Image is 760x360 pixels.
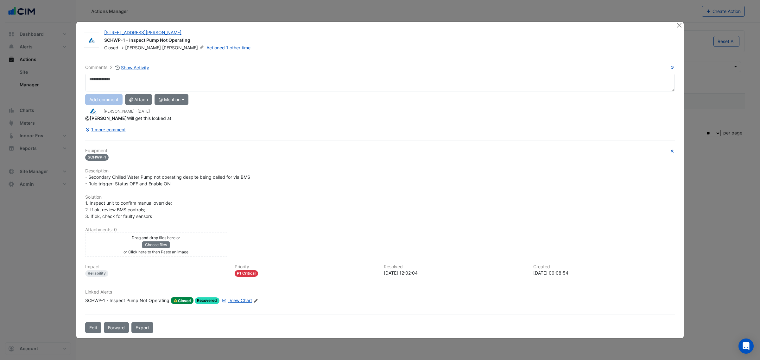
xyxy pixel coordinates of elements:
[104,109,150,114] small: [PERSON_NAME] -
[533,270,675,276] div: [DATE] 09:08:54
[155,94,188,105] button: @ Mention
[85,115,127,121] span: james.black@elders.com.au [Elders Commercial Strada]
[85,115,171,121] span: Will get this looked at
[104,30,181,35] a: [STREET_ADDRESS][PERSON_NAME]
[235,270,258,277] div: P1 Critical
[171,297,193,304] span: Closed
[384,270,526,276] div: [DATE] 12:02:04
[85,148,675,153] h6: Equipment
[125,45,161,50] span: [PERSON_NAME]
[85,200,173,219] span: 1. Inspect unit to confirm manual override; 2. If ok, review BMS controls; 3. If ok, check for fa...
[104,45,118,50] span: Closed
[104,322,129,333] button: Forward
[253,298,258,303] fa-icon: Edit Linked Alerts
[85,174,250,186] span: - Secondary Chilled Water Pump not operating despite being called for via BMS - Rule trigger: Sta...
[85,168,675,174] h6: Description
[123,250,188,254] small: or Click here to then Paste an image
[85,270,108,277] div: Reliability
[533,264,675,270] h6: Created
[738,338,754,354] div: Open Intercom Messenger
[230,298,252,303] span: View Chart
[85,64,149,71] div: Comments: 2
[131,322,153,333] a: Export
[115,64,149,71] button: Show Activity
[137,109,150,114] span: 2024-08-14 09:18:57
[85,124,126,135] button: 1 more comment
[125,94,152,105] button: Attach
[85,322,101,333] button: Edit
[85,264,227,270] h6: Impact
[162,45,205,51] span: [PERSON_NAME]
[142,241,170,248] button: Choose files
[85,227,675,233] h6: Attachments: 0
[676,22,682,28] button: Close
[84,37,99,44] img: Airmaster Australia
[85,195,675,200] h6: Solution
[120,45,124,50] span: ->
[85,297,169,304] div: SCHWP-1 - Inspect Pump Not Operating
[384,264,526,270] h6: Resolved
[195,297,220,304] span: Recovered
[132,235,180,240] small: Drag and drop files here or
[104,37,668,45] div: SCHWP-1 - Inspect Pump Not Operating
[85,108,101,115] img: Airmaster Australia
[235,264,377,270] h6: Priority
[85,289,675,295] h6: Linked Alerts
[85,154,109,161] span: SCHWP-1
[221,297,252,304] a: View Chart
[206,45,250,50] a: Actioned 1 other time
